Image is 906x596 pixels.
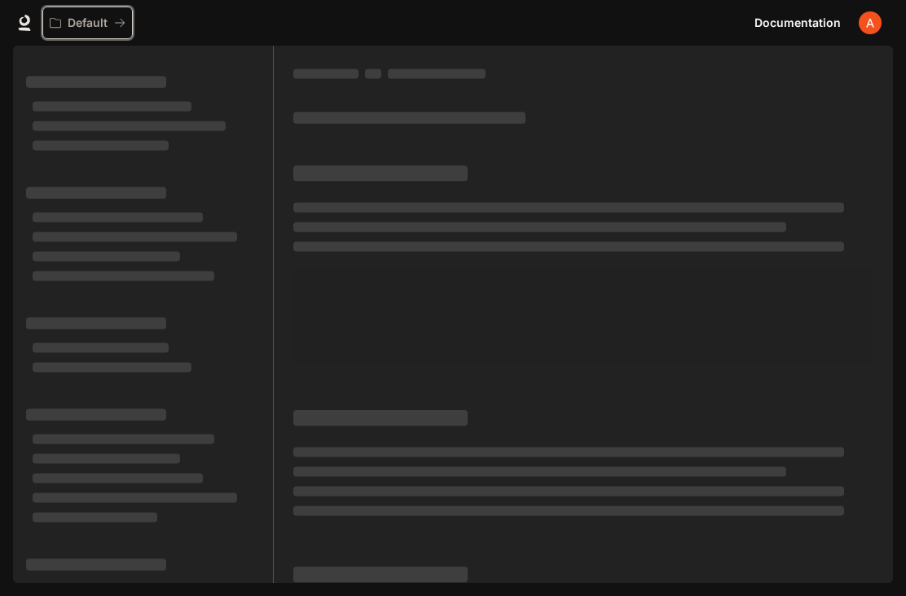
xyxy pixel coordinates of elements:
[42,7,133,39] button: All workspaces
[859,11,882,34] img: User avatar
[748,7,847,39] a: Documentation
[854,7,886,39] button: User avatar
[754,13,841,33] span: Documentation
[68,16,108,30] p: Default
